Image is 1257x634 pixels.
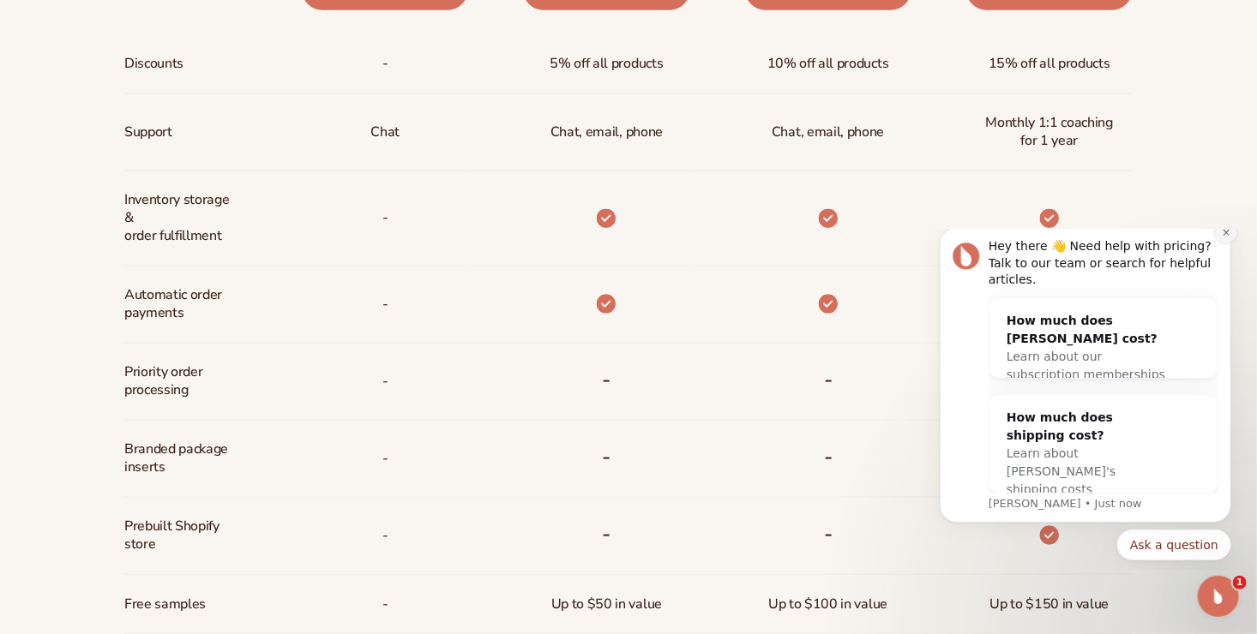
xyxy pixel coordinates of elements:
span: Up to $150 in value [989,589,1109,620]
b: - [603,443,611,470]
span: Monthly 1:1 coaching for 1 year [980,107,1119,157]
span: - [382,520,388,552]
span: - [382,366,388,398]
div: How much does shipping cost?Learn about [PERSON_NAME]'s shipping costs [75,166,269,284]
iframe: Intercom live chat [1198,576,1239,617]
b: - [824,366,833,393]
span: 5% off all products [550,48,664,80]
button: Quick reply: Ask a question [203,301,317,332]
span: Branded package inserts [124,434,238,483]
div: How much does shipping cost? [93,180,252,216]
span: 1 [1233,576,1247,589]
p: Chat [370,117,400,148]
div: How much does [PERSON_NAME] cost?Learn about our subscription memberships [75,69,269,169]
span: Inventory storage & order fulfillment [124,184,238,251]
img: Profile image for Lee [39,14,66,41]
span: 10% off all products [767,48,889,80]
div: Hey there 👋 Need help with pricing? Talk to our team or search for helpful articles. [75,9,304,60]
span: Discounts [124,48,183,80]
span: Support [124,117,172,148]
span: - [382,289,388,320]
span: - [382,589,388,620]
span: - [382,48,388,80]
p: - [382,202,388,234]
iframe: Intercom notifications message [914,229,1257,571]
b: - [824,520,833,547]
p: Chat, email, phone [550,117,663,148]
span: 15% off all products [989,48,1110,80]
span: Automatic order payments [124,279,238,329]
span: Up to $50 in value [551,589,662,620]
span: Free samples [124,589,206,620]
div: How much does [PERSON_NAME] cost? [93,83,252,119]
b: - [603,366,611,393]
span: Up to $100 in value [768,589,887,620]
span: Chat, email, phone [772,117,884,148]
span: Prebuilt Shopify store [124,511,238,560]
b: - [603,520,611,547]
span: Learn about our subscription memberships [93,121,251,153]
span: Priority order processing [124,356,238,406]
span: - [382,443,388,475]
span: Learn about [PERSON_NAME]'s shipping costs [93,218,201,267]
p: Message from Lee, sent Just now [75,267,304,283]
b: - [824,443,833,470]
div: Quick reply options [26,301,317,332]
div: Message content [75,9,304,265]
